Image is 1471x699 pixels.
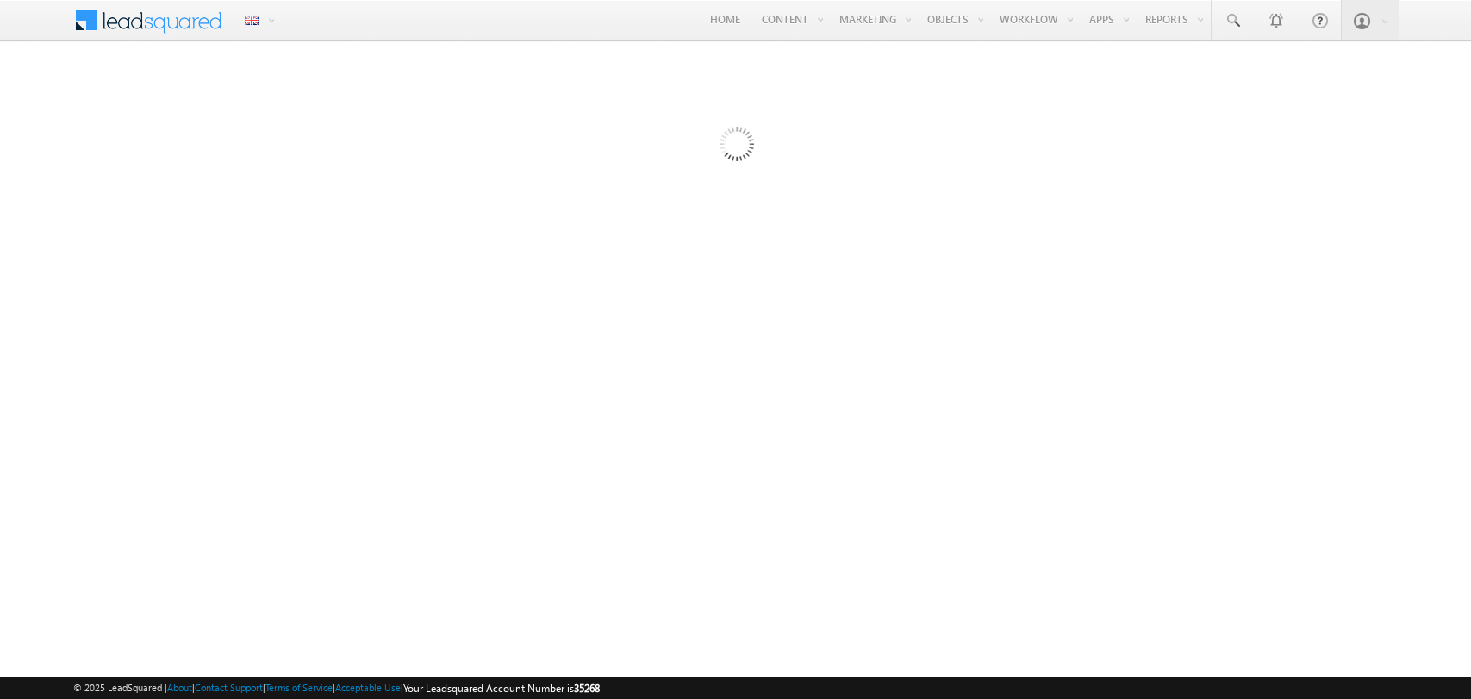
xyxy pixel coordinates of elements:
span: 35268 [574,682,600,695]
span: © 2025 LeadSquared | | | | | [73,680,600,696]
a: Contact Support [195,682,263,693]
img: Loading... [646,58,825,236]
a: Terms of Service [265,682,333,693]
a: About [167,682,192,693]
span: Your Leadsquared Account Number is [403,682,600,695]
a: Acceptable Use [335,682,401,693]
